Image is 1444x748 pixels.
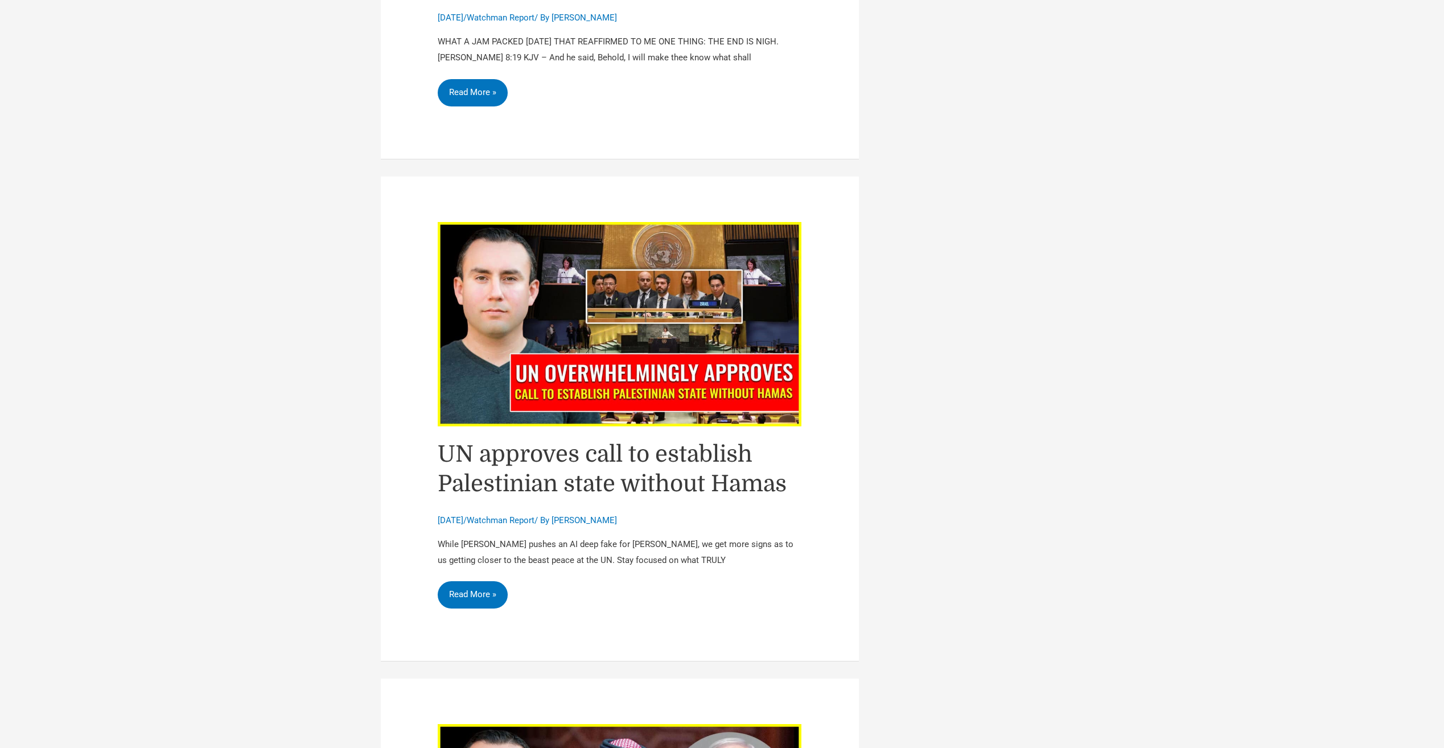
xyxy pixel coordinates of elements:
a: Read: UN approves call to establish Palestinian state without Hamas [438,318,802,328]
a: [PERSON_NAME] [552,13,617,23]
span: [DATE] [438,515,463,525]
a: Watchman Report [467,13,534,23]
p: While [PERSON_NAME] pushes an AI deep fake for [PERSON_NAME], we get more signs as to us getting ... [438,537,802,569]
div: / / By [438,515,802,527]
p: WHAT A JAM PACKED [DATE] THAT REAFFIRMED TO ME ONE THING: THE END IS NIGH. [PERSON_NAME] 8:19 KJV... [438,34,802,66]
a: Read More » [438,79,508,106]
a: Read More » [438,581,508,609]
a: Watchman Report [467,515,534,525]
a: UN approves call to establish Palestinian state without Hamas [438,441,787,497]
span: [DATE] [438,13,463,23]
a: [PERSON_NAME] [552,515,617,525]
div: / / By [438,12,802,24]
